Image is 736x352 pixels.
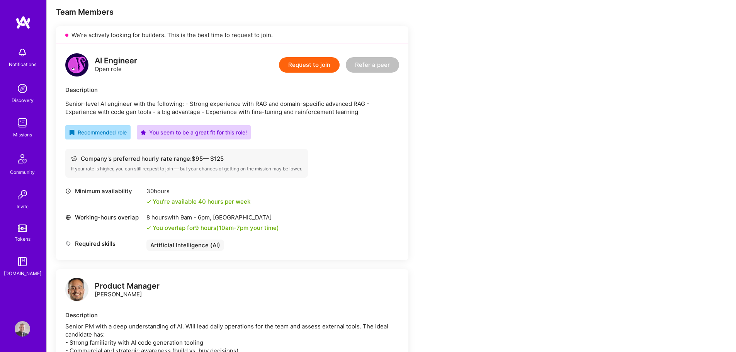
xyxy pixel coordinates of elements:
p: Senior-level AI engineer with the following: - Strong experience with RAG and domain-specific adv... [65,100,399,116]
div: [DOMAIN_NAME] [4,269,41,277]
div: Tokens [15,235,31,243]
img: guide book [15,254,30,269]
img: discovery [15,81,30,96]
a: User Avatar [13,321,32,337]
img: User Avatar [15,321,30,337]
div: You're available 40 hours per week [146,197,250,206]
div: AI Engineer [95,57,137,65]
div: Notifications [9,60,36,68]
img: Community [13,150,32,168]
button: Refer a peer [346,57,399,73]
img: bell [15,45,30,60]
div: Required skills [65,240,143,248]
img: tokens [18,224,27,232]
div: Recommended role [69,128,127,136]
div: If your rate is higher, you can still request to join — but your chances of getting on the missio... [71,166,302,172]
i: icon RecommendedBadge [69,130,75,135]
img: Invite [15,187,30,202]
img: logo [65,53,88,77]
div: Open role [95,57,137,73]
div: Discovery [12,96,34,104]
button: Request to join [279,57,340,73]
i: icon Clock [65,188,71,194]
div: You overlap for 9 hours ( your time) [153,224,279,232]
i: icon Check [146,226,151,230]
div: We’re actively looking for builders. This is the best time to request to join. [56,26,408,44]
i: icon World [65,214,71,220]
div: 30 hours [146,187,250,195]
div: Community [10,168,35,176]
div: Product Manager [95,282,160,290]
div: Minimum availability [65,187,143,195]
img: teamwork [15,115,30,131]
i: icon Cash [71,156,77,162]
div: Missions [13,131,32,139]
div: You seem to be a great fit for this role! [141,128,247,136]
div: Description [65,86,399,94]
i: icon PurpleStar [141,130,146,135]
div: Description [65,311,399,319]
span: 9am - 6pm , [179,214,213,221]
div: Team Members [56,7,408,17]
a: logo [65,278,88,303]
span: 10am - 7pm [219,224,248,231]
div: Artificial Intelligence (AI) [146,240,224,251]
i: icon Check [146,199,151,204]
img: logo [65,278,88,301]
i: icon Tag [65,241,71,247]
div: Invite [17,202,29,211]
div: [PERSON_NAME] [95,282,160,298]
div: 8 hours with [GEOGRAPHIC_DATA] [146,213,279,221]
img: logo [15,15,31,29]
div: Company's preferred hourly rate range: $ 95 — $ 125 [71,155,302,163]
div: Working-hours overlap [65,213,143,221]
